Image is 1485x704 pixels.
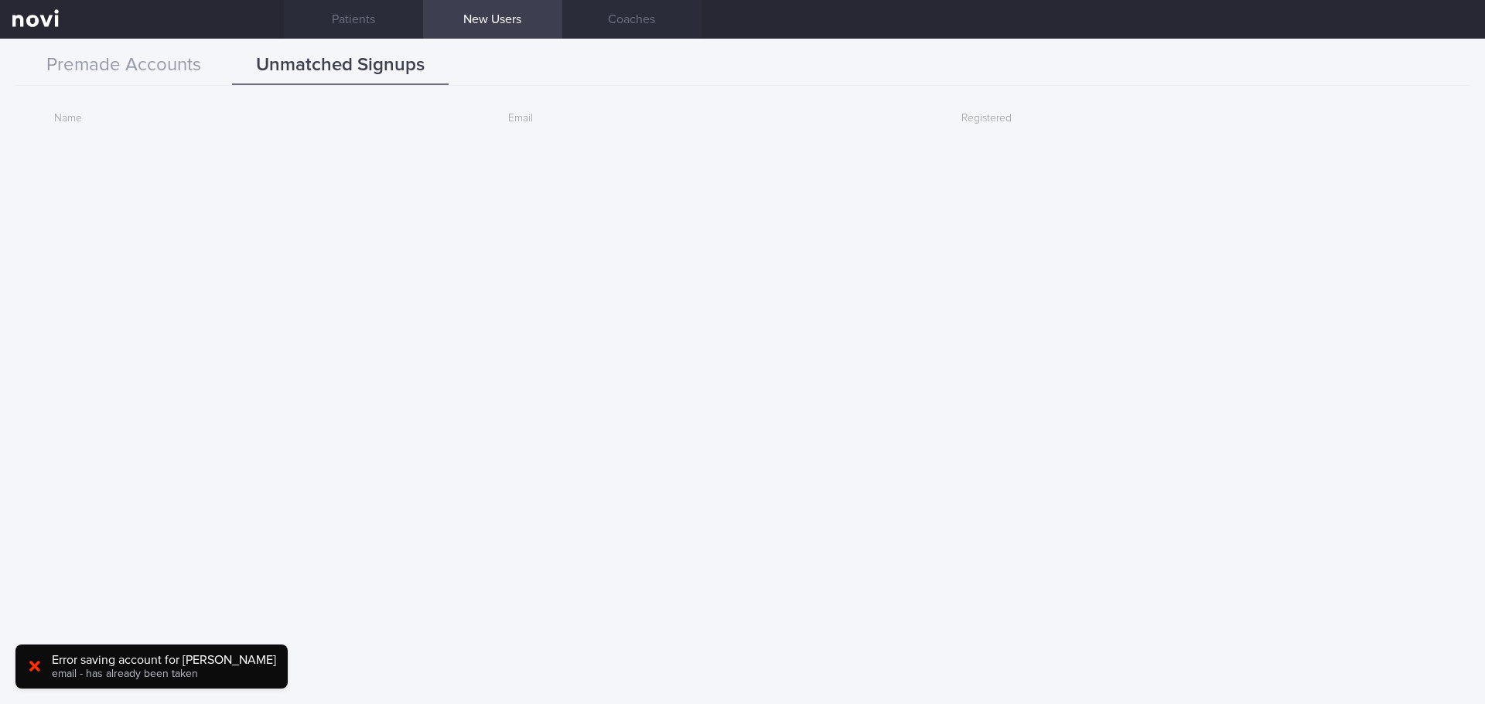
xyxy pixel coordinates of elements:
div: Error saving account for [PERSON_NAME] [52,652,276,668]
div: Email [500,104,954,134]
button: Premade Accounts [15,46,232,85]
button: Unmatched Signups [232,46,449,85]
div: Name [46,104,500,134]
div: Registered [954,104,1408,134]
span: email - has already been taken [52,668,198,679]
